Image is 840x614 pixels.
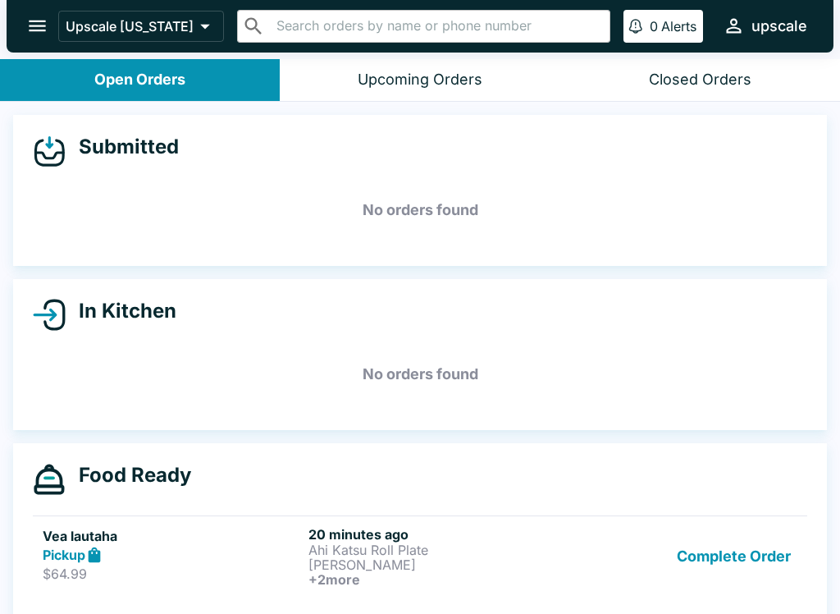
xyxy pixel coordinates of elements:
h5: Vea lautaha [43,526,302,546]
button: Complete Order [670,526,797,587]
h4: Food Ready [66,463,191,488]
h4: In Kitchen [66,299,176,323]
div: Closed Orders [649,71,751,89]
p: Upscale [US_STATE] [66,18,194,34]
p: [PERSON_NAME] [308,557,568,572]
p: Ahi Katsu Roll Plate [308,543,568,557]
div: upscale [751,16,807,36]
div: Open Orders [94,71,185,89]
h5: No orders found [33,345,807,404]
strong: Pickup [43,547,85,563]
p: $64.99 [43,566,302,582]
button: Upscale [US_STATE] [58,11,224,42]
input: Search orders by name or phone number [272,15,603,38]
button: upscale [716,8,814,44]
p: 0 [650,18,658,34]
h5: No orders found [33,181,807,240]
a: Vea lautahaPickup$64.9920 minutes agoAhi Katsu Roll Plate[PERSON_NAME]+2moreComplete Order [33,515,807,597]
div: Upcoming Orders [358,71,482,89]
h6: + 2 more [308,572,568,587]
p: Alerts [661,18,696,34]
h4: Submitted [66,135,179,159]
h6: 20 minutes ago [308,526,568,543]
button: open drawer [16,5,58,47]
